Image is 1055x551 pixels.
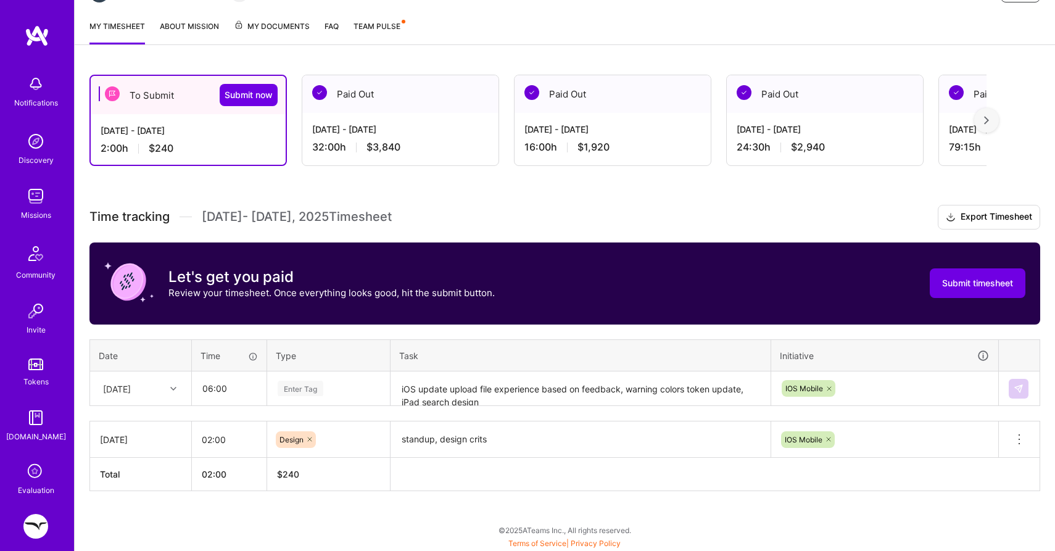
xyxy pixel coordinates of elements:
[74,515,1055,545] div: © 2025 ATeams Inc., All rights reserved.
[18,484,54,497] div: Evaluation
[524,123,701,136] div: [DATE] - [DATE]
[91,76,286,114] div: To Submit
[19,154,54,167] div: Discovery
[785,435,822,444] span: IOS Mobile
[23,375,49,388] div: Tokens
[192,423,267,456] input: HH:MM
[515,75,711,113] div: Paid Out
[90,458,192,491] th: Total
[312,123,489,136] div: [DATE] - [DATE]
[727,75,923,113] div: Paid Out
[508,539,621,548] span: |
[21,239,51,268] img: Community
[105,86,120,101] img: To Submit
[103,382,131,395] div: [DATE]
[225,89,273,101] span: Submit now
[89,209,170,225] span: Time tracking
[23,129,48,154] img: discovery
[234,20,310,33] span: My Documents
[737,123,913,136] div: [DATE] - [DATE]
[392,373,769,405] textarea: iOS update upload file experience based on feedback, warning colors token update, iPad search design
[23,184,48,209] img: teamwork
[23,299,48,323] img: Invite
[780,349,990,363] div: Initiative
[170,386,176,392] i: icon Chevron
[234,20,310,44] a: My Documents
[24,460,48,484] i: icon SelectionTeam
[354,20,404,44] a: Team Pulse
[302,75,499,113] div: Paid Out
[27,323,46,336] div: Invite
[6,430,66,443] div: [DOMAIN_NAME]
[278,379,323,398] div: Enter Tag
[325,20,339,44] a: FAQ
[930,268,1025,298] button: Submit timesheet
[946,211,956,224] i: icon Download
[524,141,701,154] div: 16:00 h
[160,20,219,44] a: About Mission
[168,286,495,299] p: Review your timesheet. Once everything looks good, hit the submit button.
[267,339,391,371] th: Type
[942,277,1013,289] span: Submit timesheet
[391,339,771,371] th: Task
[791,141,825,154] span: $2,940
[21,209,51,222] div: Missions
[984,116,989,125] img: right
[104,257,154,307] img: coin
[90,339,192,371] th: Date
[949,85,964,100] img: Paid Out
[312,85,327,100] img: Paid Out
[100,433,181,446] div: [DATE]
[737,141,913,154] div: 24:30 h
[89,20,145,44] a: My timesheet
[354,22,400,31] span: Team Pulse
[202,209,392,225] span: [DATE] - [DATE] , 2025 Timesheet
[101,124,276,137] div: [DATE] - [DATE]
[279,435,304,444] span: Design
[16,268,56,281] div: Community
[366,141,400,154] span: $3,840
[392,423,769,457] textarea: standup, design crits
[577,141,610,154] span: $1,920
[23,72,48,96] img: bell
[201,349,258,362] div: Time
[938,205,1040,230] button: Export Timesheet
[508,539,566,548] a: Terms of Service
[277,469,299,479] span: $ 240
[524,85,539,100] img: Paid Out
[101,142,276,155] div: 2:00 h
[23,514,48,539] img: Freed: Product Designer for New iOS App
[28,358,43,370] img: tokens
[312,141,489,154] div: 32:00 h
[192,458,267,491] th: 02:00
[23,405,48,430] img: guide book
[168,268,495,286] h3: Let's get you paid
[192,372,266,405] input: HH:MM
[25,25,49,47] img: logo
[20,514,51,539] a: Freed: Product Designer for New iOS App
[785,384,823,393] span: IOS Mobile
[14,96,58,109] div: Notifications
[149,142,173,155] span: $240
[737,85,751,100] img: Paid Out
[571,539,621,548] a: Privacy Policy
[220,84,278,106] button: Submit now
[1014,384,1024,394] img: Submit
